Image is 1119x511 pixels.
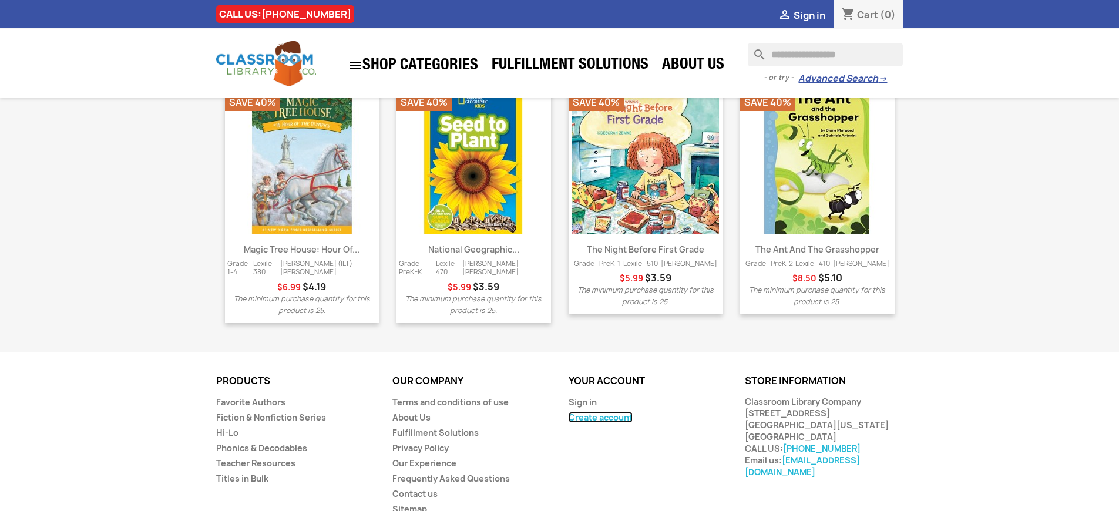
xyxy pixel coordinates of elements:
[280,260,377,277] span: [PERSON_NAME] (ILT) [PERSON_NAME]
[778,9,792,23] i: 
[742,284,892,308] p: The minimum purchase quantity for this product is 25.
[216,442,307,453] a: Phonics & Decodables
[392,376,551,386] p: Our company
[216,412,326,423] a: Fiction & Nonfiction Series
[778,9,825,22] a:  Sign in
[392,396,509,408] a: Terms and conditions of use
[448,281,471,293] span: Regular price
[342,52,484,78] a: SHOP CATEGORIES
[795,260,830,268] span: Lexile: 410
[833,260,889,268] span: [PERSON_NAME]
[818,271,842,284] span: Price
[764,72,798,83] span: - or try -
[216,473,268,484] a: Titles in Bulk
[253,260,280,277] span: Lexile: 380
[399,293,549,317] p: The minimum purchase quantity for this product is 25.
[745,396,903,478] div: Classroom Library Company [STREET_ADDRESS] [GEOGRAPHIC_DATA][US_STATE] [GEOGRAPHIC_DATA] CALL US:...
[303,280,326,293] span: Price
[623,260,658,268] span: Lexile: 510
[462,260,549,277] span: [PERSON_NAME] [PERSON_NAME]
[227,293,377,317] p: The minimum purchase quantity for this product is 25.
[216,5,354,23] div: CALL US:
[841,8,855,22] i: shopping_cart
[225,88,379,234] a: Magic Tree House: Hour of the Olympics
[392,458,456,469] a: Our Experience
[740,88,895,234] a: The Ant and the Grasshopper
[396,93,452,111] li: Save 40%
[396,88,551,234] a: National Geographic Readers: Seed to Pla
[216,376,375,386] p: Products
[572,88,719,234] img: The Night Before First Grade
[569,396,597,408] a: Sign in
[661,260,717,268] span: [PERSON_NAME]
[878,73,887,85] span: →
[399,260,436,277] span: Grade: PreK-K
[569,88,723,234] a: The Night Before First Grade
[745,260,793,268] span: Grade: PreK-2
[656,54,730,78] a: About Us
[569,374,645,387] a: Your account
[216,458,295,469] a: Teacher Resources
[216,427,238,438] a: Hi-Lo
[244,244,359,255] a: Magic Tree House: Hour of...
[794,9,825,22] span: Sign in
[748,43,903,66] input: Search
[798,73,887,85] a: Advanced Search→
[227,260,254,277] span: Grade: 1-4
[571,284,721,308] p: The minimum purchase quantity for this product is 25.
[228,88,375,234] img: Magic Tree House: Hour of the Olympics
[392,473,510,484] a: Frequently Asked Questions
[783,443,861,454] a: [PHONE_NUMBER]
[792,273,816,284] span: Regular price
[400,88,547,234] img: National Geographic Readers: Seed to Pla
[857,8,878,21] span: Cart
[348,58,362,72] i: 
[620,273,643,284] span: Regular price
[392,488,438,499] a: Contact us
[216,41,316,86] img: Classroom Library Company
[755,244,879,255] a: The Ant and the Grasshopper
[277,281,301,293] span: Regular price
[225,93,280,111] li: Save 40%
[436,260,462,277] span: Lexile: 470
[486,54,654,78] a: Fulfillment Solutions
[392,427,479,438] a: Fulfillment Solutions
[745,455,860,478] a: [EMAIL_ADDRESS][DOMAIN_NAME]
[587,244,704,255] a: The Night Before First Grade
[745,376,903,386] p: Store information
[428,244,519,255] a: National Geographic...
[216,396,285,408] a: Favorite Authors
[740,93,795,111] li: Save 40%
[748,43,762,57] i: search
[645,271,671,284] span: Price
[569,93,624,111] li: Save 40%
[261,8,351,21] a: [PHONE_NUMBER]
[473,280,499,293] span: Price
[569,412,633,423] a: Create account
[392,412,431,423] a: About Us
[392,442,449,453] a: Privacy Policy
[744,88,891,234] img: The Ant and the Grasshopper
[574,260,620,268] span: Grade: PreK-1
[880,8,896,21] span: (0)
